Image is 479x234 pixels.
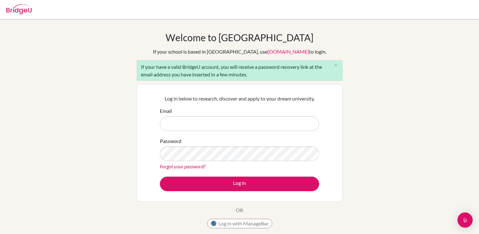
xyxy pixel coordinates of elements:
[160,163,205,169] a: Forgot your password?
[153,48,326,55] div: If your school is based in [GEOGRAPHIC_DATA], use to login.
[330,61,342,70] button: Close
[6,4,32,14] img: Bridge-U
[166,32,313,43] h1: Welcome to [GEOGRAPHIC_DATA]
[333,63,338,68] i: close
[457,212,473,228] div: Open Intercom Messenger
[268,49,309,55] a: [DOMAIN_NAME]
[160,107,172,115] label: Email
[207,219,272,228] button: Log in with ManageBac
[160,95,319,102] p: Log in below to research, discover and apply to your dream university.
[160,177,319,191] button: Log in
[160,137,181,145] label: Password
[137,60,343,81] div: If your have a valid BridgeU account, you will receive a password recovery link at the email addr...
[236,206,243,214] p: OR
